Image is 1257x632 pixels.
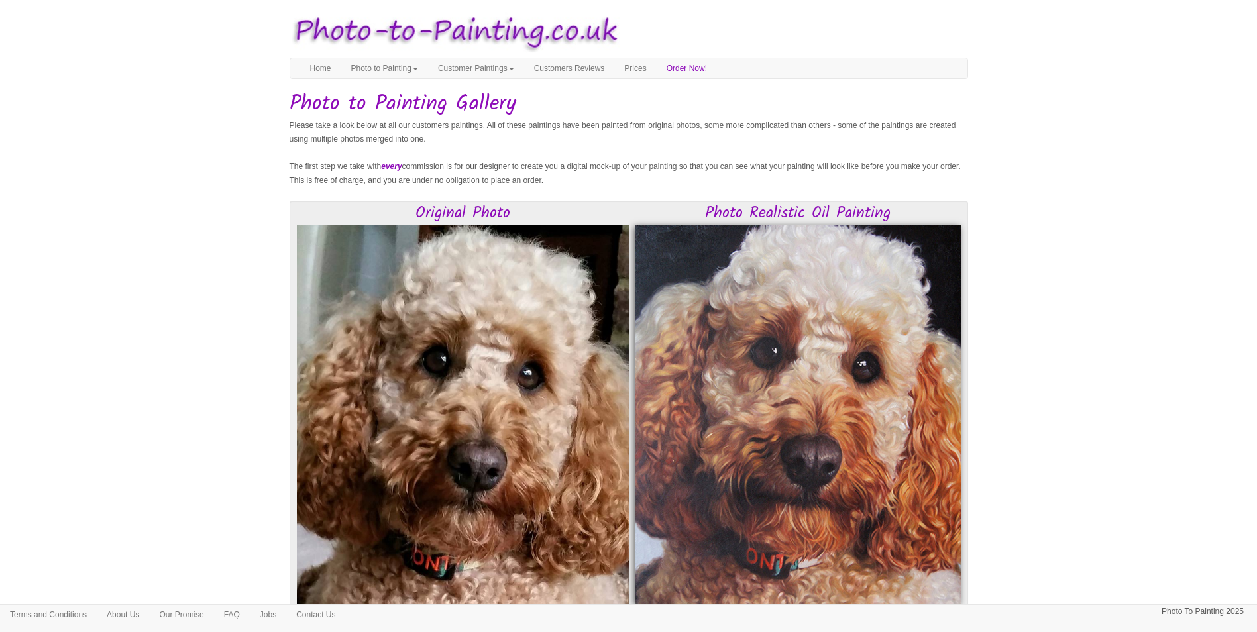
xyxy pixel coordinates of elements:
[290,160,968,187] p: The first step we take with commission is for our designer to create you a digital mock-up of you...
[635,205,961,222] h3: Photo Realistic Oil Painting
[250,605,286,625] a: Jobs
[300,58,341,78] a: Home
[635,225,961,604] img: Painting of Poodle
[341,58,428,78] a: Photo to Painting
[290,119,968,146] p: Please take a look below at all our customers paintings. All of these paintings have been painted...
[614,58,656,78] a: Prices
[1162,605,1244,619] p: Photo To Painting 2025
[524,58,615,78] a: Customers Reviews
[283,7,622,58] img: Photo to Painting
[97,605,149,625] a: About Us
[297,205,629,222] h3: Original Photo
[381,162,402,171] em: every
[428,58,524,78] a: Customer Paintings
[214,605,250,625] a: FAQ
[286,605,345,625] a: Contact Us
[657,58,717,78] a: Order Now!
[290,92,968,115] h1: Photo to Painting Gallery
[149,605,213,625] a: Our Promise
[297,225,629,620] img: Original Photo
